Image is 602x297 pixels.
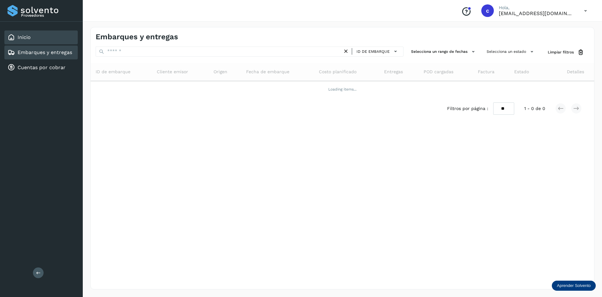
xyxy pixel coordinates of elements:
[356,49,390,54] span: ID de embarque
[447,105,488,112] span: Filtros por página :
[355,47,401,56] button: ID de embarque
[4,46,78,59] div: Embarques y entregas
[499,10,574,16] p: cuentas3@enlacesmet.com.mx
[214,69,227,75] span: Origen
[91,81,594,97] td: Loading items...
[4,30,78,44] div: Inicio
[499,5,574,10] p: Hola,
[552,281,596,291] div: Aprender Solvento
[557,283,591,288] p: Aprender Solvento
[409,47,479,57] button: Selecciona un rango de fechas
[4,61,78,74] div: Cuentas por cobrar
[543,47,589,58] button: Limpiar filtros
[18,64,66,70] a: Cuentas por cobrar
[524,105,545,112] span: 1 - 0 de 0
[384,69,403,75] span: Entregas
[319,69,356,75] span: Costo planificado
[514,69,529,75] span: Estado
[246,69,289,75] span: Fecha de embarque
[548,49,574,55] span: Limpiar filtros
[96,69,130,75] span: ID de embarque
[424,69,453,75] span: POD cargadas
[21,13,75,18] p: Proveedores
[567,69,584,75] span: Detalles
[96,32,178,41] h4: Embarques y entregas
[18,49,72,55] a: Embarques y entregas
[18,34,31,40] a: Inicio
[484,47,538,57] button: Selecciona un estado
[478,69,494,75] span: Factura
[157,69,188,75] span: Cliente emisor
